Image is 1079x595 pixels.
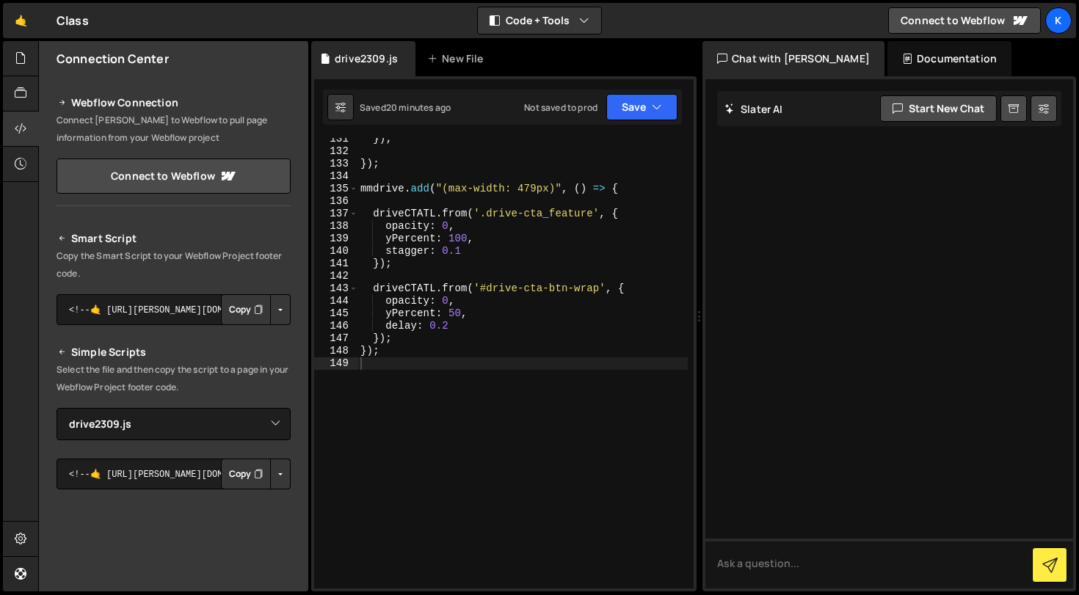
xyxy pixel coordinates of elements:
div: Chat with [PERSON_NAME] [702,41,884,76]
div: 134 [314,170,358,183]
div: 144 [314,295,358,307]
div: 140 [314,245,358,258]
h2: Webflow Connection [57,94,291,112]
div: 139 [314,233,358,245]
div: 138 [314,220,358,233]
div: 149 [314,357,358,370]
div: drive2309.js [335,51,398,66]
div: Documentation [887,41,1011,76]
h2: Simple Scripts [57,343,291,361]
textarea: <!--🤙 [URL][PERSON_NAME][DOMAIN_NAME]> <script>document.addEventListener("DOMContentLoaded", func... [57,459,291,489]
p: Select the file and then copy the script to a page in your Webflow Project footer code. [57,361,291,396]
div: 147 [314,332,358,345]
div: 136 [314,195,358,208]
div: 142 [314,270,358,282]
a: 🤙 [3,3,39,38]
div: 133 [314,158,358,170]
a: Connect to Webflow [888,7,1041,34]
div: Button group with nested dropdown [221,459,291,489]
div: New File [427,51,489,66]
h2: Connection Center [57,51,169,67]
div: 135 [314,183,358,195]
a: K [1045,7,1072,34]
div: 141 [314,258,358,270]
h2: Smart Script [57,230,291,247]
div: 143 [314,282,358,295]
p: Copy the Smart Script to your Webflow Project footer code. [57,247,291,282]
div: Saved [360,101,451,114]
div: 20 minutes ago [386,101,451,114]
button: Code + Tools [478,7,601,34]
div: 148 [314,345,358,357]
h2: Slater AI [724,102,783,116]
div: 132 [314,145,358,158]
div: 131 [314,133,358,145]
button: Save [606,94,677,120]
button: Copy [221,459,271,489]
div: Button group with nested dropdown [221,294,291,325]
p: Connect [PERSON_NAME] to Webflow to pull page information from your Webflow project [57,112,291,147]
div: 137 [314,208,358,220]
button: Start new chat [880,95,997,122]
div: 145 [314,307,358,320]
div: 146 [314,320,358,332]
div: Not saved to prod [524,101,597,114]
button: Copy [221,294,271,325]
a: Connect to Webflow [57,158,291,194]
textarea: <!--🤙 [URL][PERSON_NAME][DOMAIN_NAME]> <script>document.addEventListener("DOMContentLoaded", func... [57,294,291,325]
div: Class [57,12,89,29]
